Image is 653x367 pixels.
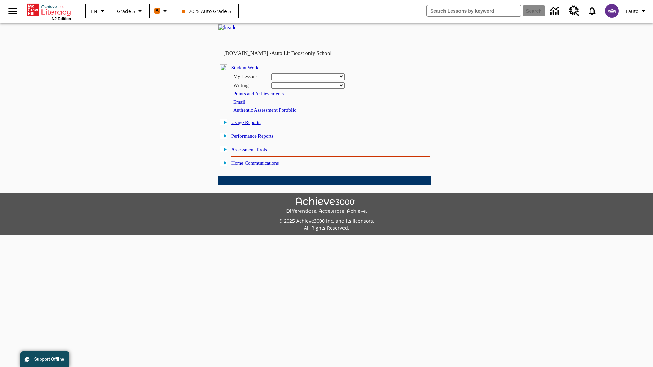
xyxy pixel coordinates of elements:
[220,160,227,166] img: plus.gif
[152,5,172,17] button: Boost Class color is orange. Change class color
[271,50,332,56] nobr: Auto Lit Boost only School
[601,2,623,20] button: Select a new avatar
[88,5,110,17] button: Language: EN, Select a language
[27,2,71,21] div: Home
[231,133,273,139] a: Performance Reports
[231,147,267,152] a: Assessment Tools
[218,24,238,31] img: header
[233,74,267,80] div: My Lessons
[155,6,159,15] span: B
[546,2,565,20] a: Data Center
[220,64,227,70] img: minus.gif
[565,2,583,20] a: Resource Center, Will open in new tab
[114,5,147,17] button: Grade: Grade 5, Select a grade
[223,50,349,56] td: [DOMAIN_NAME] -
[182,7,231,15] span: 2025 Auto Grade 5
[91,7,97,15] span: EN
[3,1,23,21] button: Open side menu
[231,160,279,166] a: Home Communications
[233,83,267,88] div: Writing
[623,5,650,17] button: Profile/Settings
[231,65,258,70] a: Student Work
[233,91,284,97] a: Points and Achievements
[233,107,297,113] a: Authentic Assessment Portfolio
[20,351,69,367] button: Support Offline
[233,99,245,105] a: Email
[117,7,135,15] span: Grade 5
[220,119,227,125] img: plus.gif
[52,17,71,21] span: NJ Edition
[231,120,261,125] a: Usage Reports
[220,133,227,139] img: plus.gif
[34,357,64,362] span: Support Offline
[583,2,601,20] a: Notifications
[220,146,227,152] img: plus.gif
[605,4,619,18] img: avatar image
[625,7,638,15] span: Tauto
[427,5,521,16] input: search field
[286,197,367,214] img: Achieve3000 Differentiate Accelerate Achieve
